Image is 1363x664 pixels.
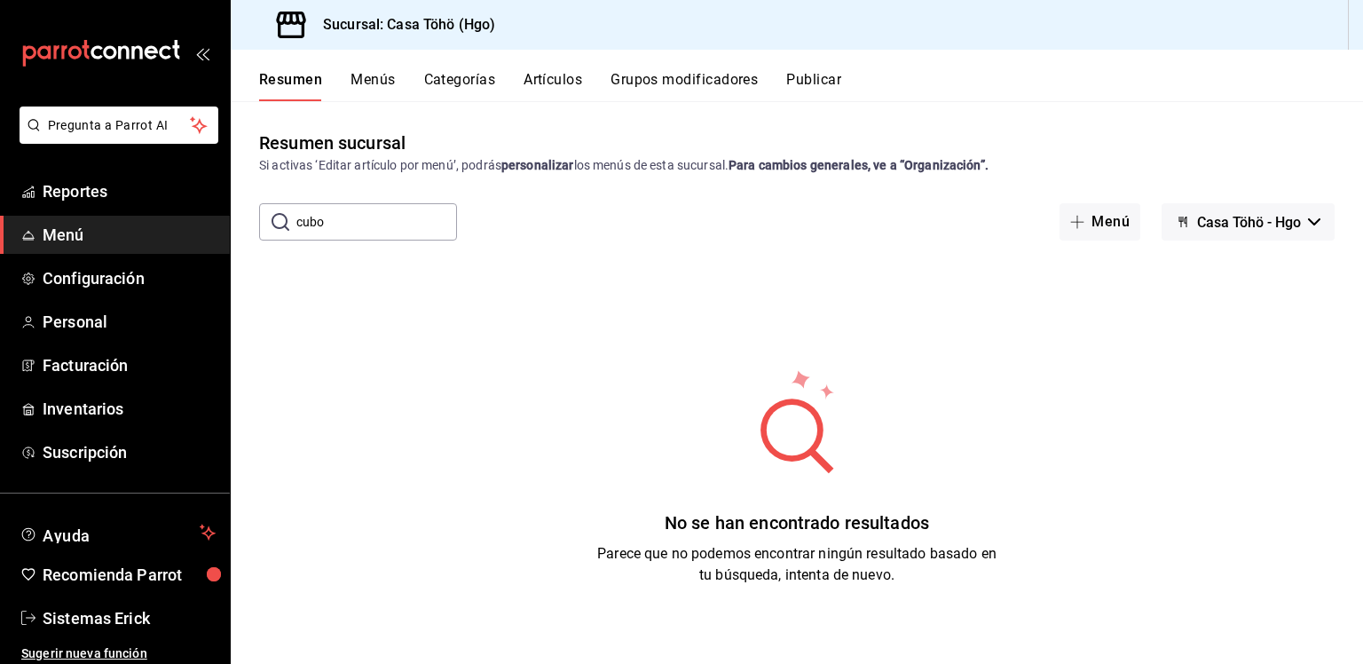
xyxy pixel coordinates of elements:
button: Categorías [424,71,496,101]
span: Pregunta a Parrot AI [48,116,191,135]
div: No se han encontrado resultados [597,510,997,536]
button: Artículos [524,71,582,101]
strong: personalizar [501,158,574,172]
div: navigation tabs [259,71,1363,101]
h3: Sucursal: Casa Töhö (Hgo) [309,14,495,36]
a: Pregunta a Parrot AI [12,129,218,147]
button: Menú [1060,203,1140,241]
div: Si activas ‘Editar artículo por menú’, podrás los menús de esta sucursal. [259,156,1335,175]
span: Casa Töhö - Hgo [1197,214,1301,231]
button: Pregunta a Parrot AI [20,107,218,144]
input: Buscar menú [296,204,457,240]
span: Parece que no podemos encontrar ningún resultado basado en tu búsqueda, intenta de nuevo. [597,545,997,583]
strong: Para cambios generales, ve a “Organización”. [729,158,989,172]
span: Suscripción [43,440,216,464]
button: Grupos modificadores [611,71,758,101]
button: Publicar [786,71,841,101]
button: Menús [351,71,395,101]
span: Reportes [43,179,216,203]
button: Resumen [259,71,322,101]
div: Resumen sucursal [259,130,406,156]
span: Sistemas Erick [43,606,216,630]
span: Facturación [43,353,216,377]
button: open_drawer_menu [195,46,209,60]
span: Inventarios [43,397,216,421]
button: Casa Töhö - Hgo [1162,203,1335,241]
span: Personal [43,310,216,334]
span: Menú [43,223,216,247]
span: Recomienda Parrot [43,563,216,587]
span: Ayuda [43,522,193,543]
span: Sugerir nueva función [21,644,216,663]
span: Configuración [43,266,216,290]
